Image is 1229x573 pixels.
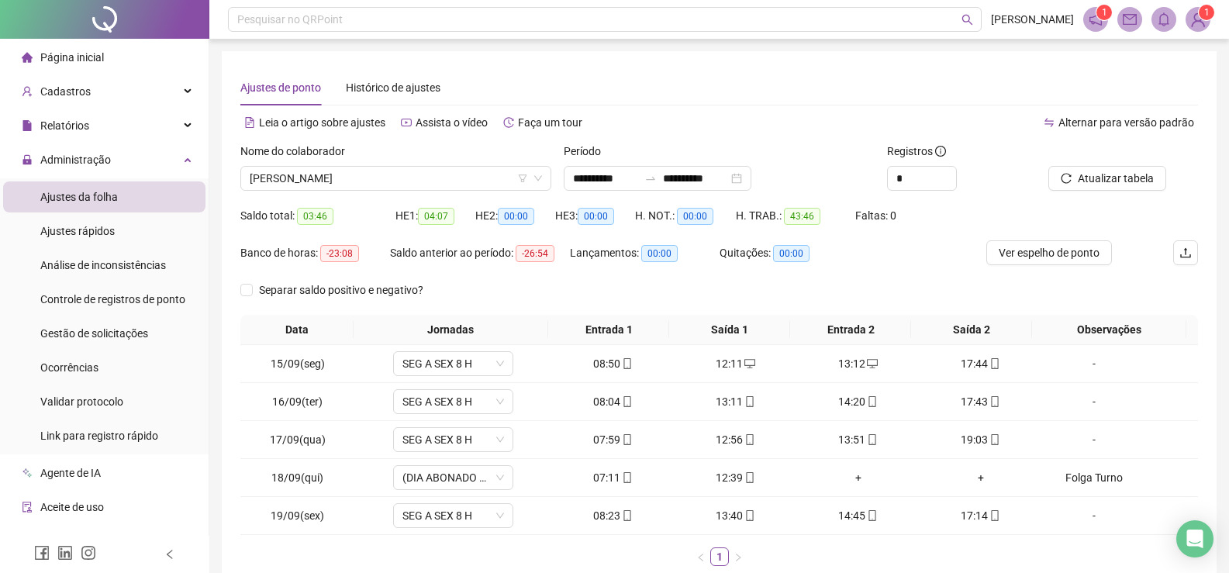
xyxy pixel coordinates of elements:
[40,225,115,237] span: Ajustes rápidos
[1078,170,1154,187] span: Atualizar tabela
[911,315,1032,345] th: Saída 2
[1048,469,1140,486] div: Folga Turno
[926,469,1036,486] div: +
[1048,431,1140,448] div: -
[1061,173,1072,184] span: reload
[259,116,385,129] span: Leia o artigo sobre ajustes
[22,154,33,165] span: lock
[999,244,1100,261] span: Ver espelho de ponto
[729,547,747,566] li: Próxima página
[784,208,820,225] span: 43:46
[988,396,1000,407] span: mobile
[564,143,611,160] label: Período
[40,361,98,374] span: Ocorrências
[518,116,582,129] span: Faça um tour
[240,244,390,262] div: Banco de horas:
[1096,5,1112,20] sup: 1
[991,11,1074,28] span: [PERSON_NAME]
[418,208,454,225] span: 04:07
[961,14,973,26] span: search
[1123,12,1137,26] span: mail
[620,510,633,521] span: mobile
[620,396,633,407] span: mobile
[272,395,323,408] span: 16/09(ter)
[240,207,395,225] div: Saldo total:
[620,434,633,445] span: mobile
[240,79,321,96] div: Ajustes de ponto
[692,547,710,566] button: left
[1048,355,1140,372] div: -
[40,85,91,98] span: Cadastros
[743,358,755,369] span: desktop
[720,244,839,262] div: Quitações:
[271,357,325,370] span: 15/09(seg)
[696,553,706,562] span: left
[518,174,527,183] span: filter
[22,120,33,131] span: file
[692,547,710,566] li: Página anterior
[1176,520,1213,557] div: Open Intercom Messenger
[1089,12,1103,26] span: notification
[926,393,1036,410] div: 17:43
[1157,12,1171,26] span: bell
[635,207,736,225] div: H. NOT.:
[1032,315,1186,345] th: Observações
[253,281,430,299] span: Separar saldo positivo e negativo?
[773,245,810,262] span: 00:00
[40,259,166,271] span: Análise de inconsistências
[681,469,791,486] div: 12:39
[390,244,570,262] div: Saldo anterior ao período:
[865,358,878,369] span: desktop
[244,117,255,128] span: file-text
[558,431,668,448] div: 07:59
[677,208,713,225] span: 00:00
[736,207,855,225] div: H. TRAB.:
[865,434,878,445] span: mobile
[401,117,412,128] span: youtube
[40,501,104,513] span: Aceite de uso
[681,355,791,372] div: 12:11
[22,502,33,513] span: audit
[57,545,73,561] span: linkedin
[1048,166,1166,191] button: Atualizar tabela
[641,245,678,262] span: 00:00
[803,469,913,486] div: +
[743,472,755,483] span: mobile
[40,395,123,408] span: Validar protocolo
[354,315,548,345] th: Jornadas
[498,208,534,225] span: 00:00
[240,143,355,160] label: Nome do colaborador
[297,208,333,225] span: 03:46
[803,507,913,524] div: 14:45
[402,390,504,413] span: SEG A SEX 8 H
[743,510,755,521] span: mobile
[988,434,1000,445] span: mobile
[240,315,354,345] th: Data
[681,431,791,448] div: 12:56
[271,509,324,522] span: 19/09(sex)
[729,547,747,566] button: right
[22,52,33,63] span: home
[250,167,542,190] span: VICTOR MICHEL BORGES SANTOS
[271,471,323,484] span: 18/09(qui)
[416,116,488,129] span: Assista o vídeo
[743,434,755,445] span: mobile
[320,245,359,262] span: -23:08
[743,396,755,407] span: mobile
[710,547,729,566] li: 1
[681,393,791,410] div: 13:11
[402,466,504,489] span: (DIA ABONADO PARCIALMENTE)
[1102,7,1107,18] span: 1
[40,119,89,132] span: Relatórios
[734,553,743,562] span: right
[1044,117,1055,128] span: swap
[402,428,504,451] span: SEG A SEX 8 H
[495,435,505,444] span: down
[40,293,185,305] span: Controle de registros de ponto
[402,504,504,527] span: SEG A SEX 8 H
[495,473,505,482] span: down
[865,396,878,407] span: mobile
[503,117,514,128] span: history
[81,545,96,561] span: instagram
[558,355,668,372] div: 08:50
